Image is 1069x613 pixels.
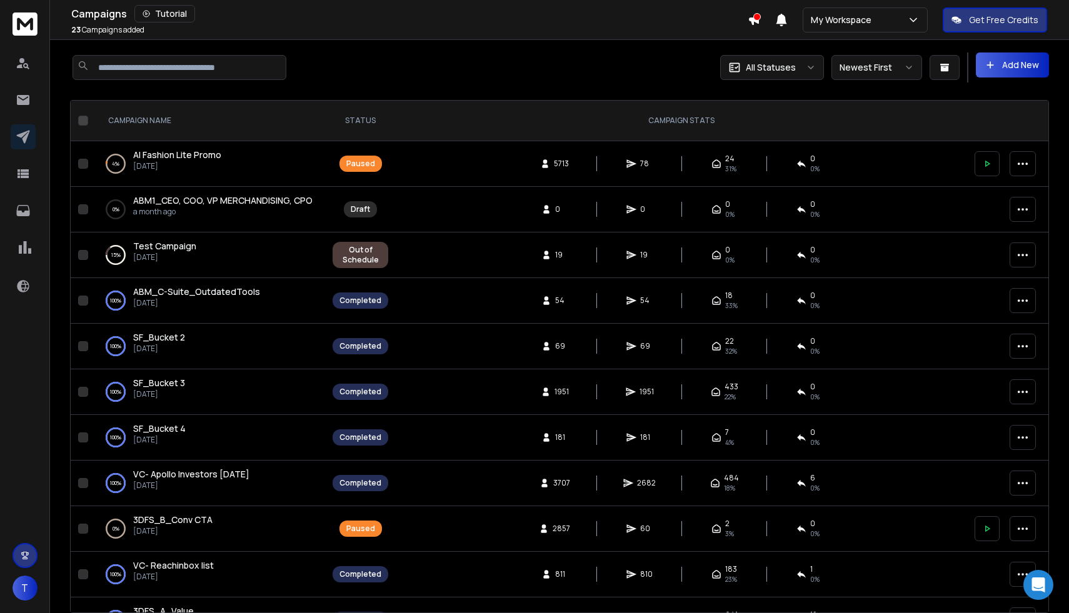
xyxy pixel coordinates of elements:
[71,25,144,35] p: Campaigns added
[810,483,820,493] span: 0 %
[640,387,654,397] span: 1951
[555,296,568,306] span: 54
[725,346,737,356] span: 32 %
[725,427,729,437] span: 7
[810,164,820,174] span: 0 %
[93,101,325,141] th: CAMPAIGN NAME
[133,377,185,389] span: SF_Bucket 3
[810,564,813,574] span: 1
[133,161,221,171] p: [DATE]
[110,294,121,307] p: 100 %
[133,194,313,207] a: ABM1_CEO, COO, VP MERCHANDISING, CPO
[133,194,313,206] span: ABM1_CEO, COO, VP MERCHANDISING, CPO
[810,291,815,301] span: 0
[339,387,381,397] div: Completed
[553,478,570,488] span: 3707
[133,559,214,571] span: VC- Reachinbox list
[133,344,185,354] p: [DATE]
[110,386,121,398] p: 100 %
[133,422,186,435] a: SF_Bucket 4
[93,461,325,506] td: 100%VC- Apollo Investors [DATE][DATE]
[346,524,375,534] div: Paused
[71,5,748,22] div: Campaigns
[110,477,121,489] p: 100 %
[133,252,196,262] p: [DATE]
[93,187,325,232] td: 0%ABM1_CEO, COO, VP MERCHANDISING, CPOa month ago
[133,559,214,572] a: VC- Reachinbox list
[93,324,325,369] td: 100%SF_Bucket 2[DATE]
[810,346,820,356] span: 0 %
[93,141,325,187] td: 4%AI Fashion Lite Promo[DATE]
[725,392,736,402] span: 22 %
[810,199,815,209] span: 0
[725,437,734,447] span: 4 %
[93,506,325,552] td: 0%3DFS_B_Conv CTA[DATE]
[811,14,876,26] p: My Workspace
[555,387,569,397] span: 1951
[351,204,370,214] div: Draft
[831,55,922,80] button: Newest First
[133,240,196,252] a: Test Campaign
[725,291,733,301] span: 18
[112,157,119,170] p: 4 %
[810,255,820,265] span: 0 %
[133,435,186,445] p: [DATE]
[133,526,213,536] p: [DATE]
[93,232,325,278] td: 15%Test Campaign[DATE]
[725,519,730,529] span: 2
[555,250,568,260] span: 19
[113,522,119,535] p: 0 %
[133,514,213,526] a: 3DFS_B_Conv CTA
[810,437,820,447] span: 0 %
[555,432,568,442] span: 181
[810,245,815,255] span: 0
[555,569,568,579] span: 811
[640,432,653,442] span: 181
[640,341,653,351] span: 69
[133,468,249,481] a: VC- Apollo Investors [DATE]
[93,278,325,324] td: 100%ABM_C-Suite_OutdatedTools[DATE]
[555,204,568,214] span: 0
[134,5,195,22] button: Tutorial
[133,286,260,298] a: ABM_C-Suite_OutdatedTools
[640,524,653,534] span: 60
[339,296,381,306] div: Completed
[810,519,815,529] span: 0
[640,204,653,214] span: 0
[943,7,1047,32] button: Get Free Credits
[133,389,185,399] p: [DATE]
[725,154,735,164] span: 24
[810,392,820,402] span: 0 %
[93,552,325,597] td: 100%VC- Reachinbox list[DATE]
[13,576,38,601] button: T
[810,382,815,392] span: 0
[976,52,1049,77] button: Add New
[725,564,737,574] span: 183
[133,298,260,308] p: [DATE]
[339,478,381,488] div: Completed
[554,159,569,169] span: 5713
[725,529,734,539] span: 3 %
[969,14,1038,26] p: Get Free Credits
[133,572,214,582] p: [DATE]
[553,524,570,534] span: 2857
[396,101,967,141] th: CAMPAIGN STATS
[133,240,196,252] span: Test Campaign
[725,199,730,209] span: 0
[133,331,185,344] a: SF_Bucket 2
[810,209,820,219] span: 0%
[637,478,656,488] span: 2682
[810,574,820,584] span: 0 %
[640,569,653,579] span: 810
[346,159,375,169] div: Paused
[133,468,249,480] span: VC- Apollo Investors [DATE]
[133,207,313,217] p: a month ago
[810,427,815,437] span: 0
[133,149,221,161] a: AI Fashion Lite Promo
[724,483,735,493] span: 18 %
[725,245,730,255] span: 0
